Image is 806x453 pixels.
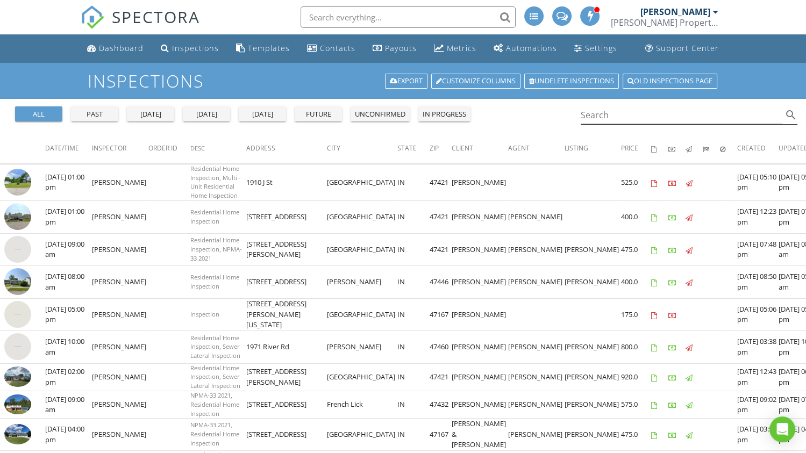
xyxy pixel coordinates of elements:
[570,39,622,59] a: Settings
[355,109,405,120] div: unconfirmed
[397,266,430,299] td: IN
[45,233,92,266] td: [DATE] 09:00 am
[508,391,565,418] td: [PERSON_NAME]
[246,266,327,299] td: [STREET_ADDRESS]
[190,310,219,318] span: Inspection
[585,43,617,53] div: Settings
[430,143,439,153] span: Zip
[190,273,239,290] span: Residential Home Inspection
[4,394,31,414] img: 9325843%2Fcover_photos%2FKHBnqP1WSf6B7J9z9mH4%2Fsmall.jpg
[45,133,92,163] th: Date/Time: Not sorted.
[4,236,31,263] img: streetview
[4,424,31,444] img: 9360760%2Fcover_photos%2Ff9BkmjAHNyzwZrCyPgrS%2Fsmall.jpg
[45,201,92,234] td: [DATE] 01:00 pm
[423,109,466,120] div: in progress
[4,268,31,295] img: streetview
[327,331,397,364] td: [PERSON_NAME]
[4,333,31,360] img: streetview
[88,71,719,90] h1: Inspections
[430,39,481,59] a: Metrics
[190,208,239,225] span: Residential Home Inspection
[327,233,397,266] td: [GEOGRAPHIC_DATA]
[232,39,294,59] a: Templates
[246,331,327,364] td: 1971 River Rd
[431,74,520,89] a: Customize Columns
[92,266,148,299] td: [PERSON_NAME]
[92,419,148,451] td: [PERSON_NAME]
[246,391,327,418] td: [STREET_ADDRESS]
[508,266,565,299] td: [PERSON_NAME]
[565,266,621,299] td: [PERSON_NAME]
[452,363,508,391] td: [PERSON_NAME]
[720,133,737,163] th: Canceled: Not sorted.
[92,164,148,200] td: [PERSON_NAME]
[640,6,710,17] div: [PERSON_NAME]
[190,364,240,390] span: Residential Home Inspection, Sewer Lateral Inspection
[15,106,62,121] button: all
[581,106,783,124] input: Search
[92,233,148,266] td: [PERSON_NAME]
[4,203,31,230] img: streetview
[301,6,516,28] input: Search everything...
[524,74,619,89] a: Undelete inspections
[190,236,242,262] span: Residential Home Inspection, NPMA-33 2021
[737,143,766,153] span: Created
[92,133,148,163] th: Inspector: Not sorted.
[737,331,779,364] td: [DATE] 03:38 pm
[4,366,31,386] img: 9328849%2Fcover_photos%2F0zLC2wAMeeUtJpfjr24C%2Fsmall.jpg
[737,266,779,299] td: [DATE] 08:50 pm
[239,106,286,121] button: [DATE]
[320,43,355,53] div: Contacts
[148,133,190,163] th: Order ID: Not sorted.
[397,298,430,331] td: IN
[430,266,452,299] td: 47446
[621,391,651,418] td: 575.0
[246,363,327,391] td: [STREET_ADDRESS][PERSON_NAME]
[452,266,508,299] td: [PERSON_NAME]
[737,201,779,234] td: [DATE] 12:23 pm
[92,143,126,153] span: Inspector
[45,331,92,364] td: [DATE] 10:00 am
[686,133,703,163] th: Published: Not sorted.
[565,363,621,391] td: [PERSON_NAME]
[4,301,31,328] img: streetview
[621,363,651,391] td: 920.0
[248,43,290,53] div: Templates
[621,143,638,153] span: Price
[668,133,686,163] th: Paid: Not sorted.
[452,233,508,266] td: [PERSON_NAME]
[71,106,118,121] button: past
[148,143,177,153] span: Order ID
[508,133,565,163] th: Agent: Not sorted.
[508,201,565,234] td: [PERSON_NAME]
[397,331,430,364] td: IN
[246,164,327,200] td: 1910 J St
[737,298,779,331] td: [DATE] 05:06 pm
[45,266,92,299] td: [DATE] 08:00 am
[737,391,779,418] td: [DATE] 09:02 pm
[737,164,779,200] td: [DATE] 05:10 pm
[452,391,508,418] td: [PERSON_NAME]
[621,233,651,266] td: 475.0
[45,164,92,200] td: [DATE] 01:00 pm
[508,331,565,364] td: [PERSON_NAME]
[611,17,718,28] div: Bailey Property Inspections
[131,109,170,120] div: [DATE]
[4,169,31,196] img: streetview
[506,43,557,53] div: Automations
[784,109,797,121] i: search
[45,143,79,153] span: Date/Time
[92,391,148,418] td: [PERSON_NAME]
[81,5,104,29] img: The Best Home Inspection Software - Spectora
[92,331,148,364] td: [PERSON_NAME]
[508,419,565,451] td: [PERSON_NAME]
[112,5,200,28] span: SPECTORA
[127,106,174,121] button: [DATE]
[621,331,651,364] td: 800.0
[172,43,219,53] div: Inspections
[565,419,621,451] td: [PERSON_NAME]
[397,233,430,266] td: IN
[156,39,223,59] a: Inspections
[508,363,565,391] td: [PERSON_NAME]
[243,109,282,120] div: [DATE]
